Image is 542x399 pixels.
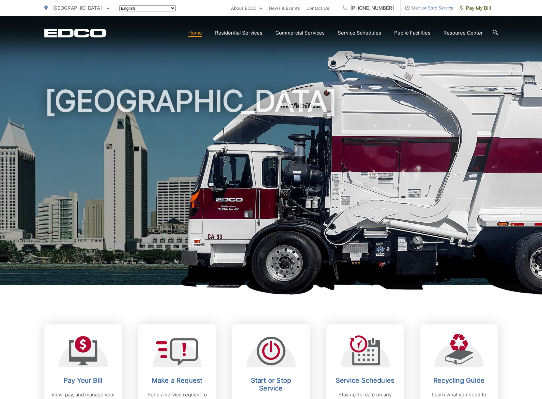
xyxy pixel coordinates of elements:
span: [GEOGRAPHIC_DATA] [52,5,102,11]
h2: Service Schedules [333,377,397,384]
a: Residential Services [215,29,262,37]
h2: Recycling Guide [427,377,491,384]
h1: [GEOGRAPHIC_DATA] [44,85,498,291]
span: Pay My Bill [460,4,491,12]
a: Public Facilities [394,29,430,37]
a: Service Schedules [338,29,381,37]
a: About EDCO [231,4,262,12]
h2: Pay Your Bill [51,377,116,384]
a: News & Events [269,4,300,12]
a: Contact Us [306,4,329,12]
h2: Make a Request [145,377,209,384]
a: Commercial Services [275,29,325,37]
h2: Start or Stop Service [239,377,303,392]
select: Select a language [119,5,176,11]
a: Home [188,29,202,37]
a: EDCD logo. Return to the homepage. [44,28,106,37]
a: Resource Center [443,29,483,37]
